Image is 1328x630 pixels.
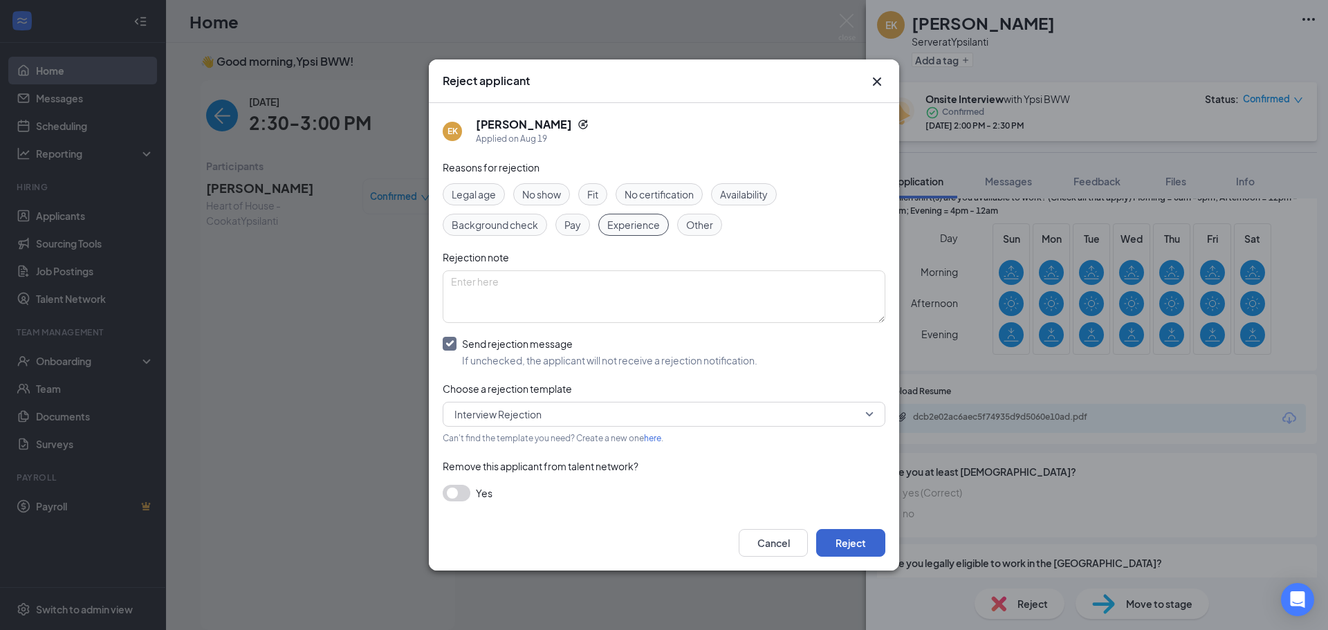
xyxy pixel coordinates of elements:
span: Legal age [452,187,496,202]
span: Rejection note [443,251,509,263]
button: Close [869,73,885,90]
span: Reasons for rejection [443,161,539,174]
span: Remove this applicant from talent network? [443,460,638,472]
span: Pay [564,217,581,232]
h3: Reject applicant [443,73,530,89]
h5: [PERSON_NAME] [476,117,572,132]
span: Other [686,217,713,232]
span: Background check [452,217,538,232]
span: No show [522,187,561,202]
span: Availability [720,187,768,202]
a: here [644,433,661,443]
div: Open Intercom Messenger [1281,583,1314,616]
svg: Reapply [578,119,589,130]
span: Experience [607,217,660,232]
span: Choose a rejection template [443,382,572,395]
span: Interview Rejection [454,404,542,425]
div: Applied on Aug 19 [476,132,589,146]
span: Yes [476,485,492,501]
button: Reject [816,529,885,557]
button: Cancel [739,529,808,557]
span: Can't find the template you need? Create a new one . [443,433,663,443]
span: Fit [587,187,598,202]
svg: Cross [869,73,885,90]
div: EK [448,125,458,137]
span: No certification [625,187,694,202]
